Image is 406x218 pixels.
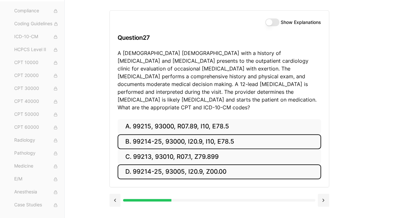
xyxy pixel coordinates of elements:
[14,189,59,196] span: Anesthesia
[118,119,321,134] button: A. 99215, 93000, R07.89, I10, E78.5
[14,33,59,40] span: ICD-10-CM
[14,20,59,27] span: Coding Guidelines
[12,19,62,29] button: Coding Guidelines
[118,164,321,180] button: D. 99214-25, 93005, I20.9, Z00.00
[12,122,62,133] button: CPT 60000
[14,59,59,66] span: CPT 10000
[12,6,62,16] button: Compliance
[14,111,59,118] span: CPT 50000
[118,28,321,47] h3: Question 27
[12,32,62,42] button: ICD-10-CM
[14,176,59,183] span: E/M
[12,109,62,120] button: CPT 50000
[14,98,59,105] span: CPT 40000
[14,150,59,157] span: Pathology
[12,174,62,184] button: E/M
[118,134,321,149] button: B. 99214-25, 93000, I20.9, I10, E78.5
[12,83,62,94] button: CPT 30000
[281,20,321,25] label: Show Explanations
[14,72,59,79] span: CPT 20000
[12,96,62,107] button: CPT 40000
[14,163,59,170] span: Medicine
[14,124,59,131] span: CPT 60000
[14,202,59,209] span: Case Studies
[118,49,321,111] p: A [DEMOGRAPHIC_DATA] [DEMOGRAPHIC_DATA] with a history of [MEDICAL_DATA] and [MEDICAL_DATA] prese...
[14,7,59,15] span: Compliance
[12,135,62,146] button: Radiology
[118,149,321,164] button: C. 99213, 93010, R07.1, Z79.899
[12,71,62,81] button: CPT 20000
[14,85,59,92] span: CPT 30000
[12,161,62,171] button: Medicine
[12,148,62,158] button: Pathology
[12,58,62,68] button: CPT 10000
[12,45,62,55] button: HCPCS Level II
[12,200,62,210] button: Case Studies
[12,187,62,197] button: Anesthesia
[14,137,59,144] span: Radiology
[14,46,59,53] span: HCPCS Level II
